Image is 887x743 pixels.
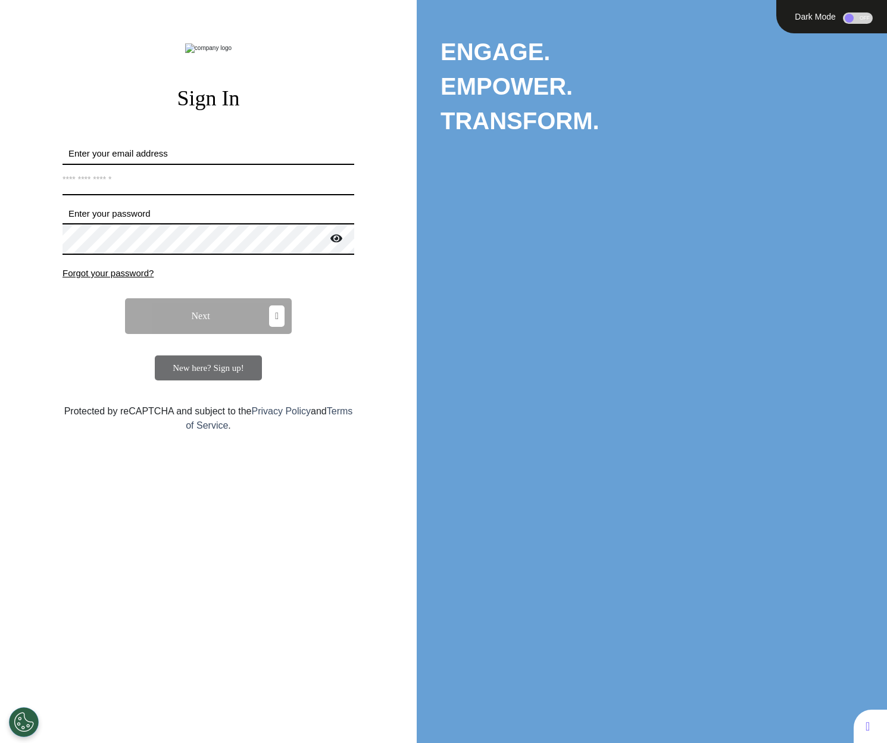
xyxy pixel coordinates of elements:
span: Forgot your password? [63,268,154,278]
button: Open Preferences [9,707,39,737]
h2: Sign In [63,86,354,111]
div: ENGAGE. [441,35,887,69]
div: Protected by reCAPTCHA and subject to the and . [63,404,354,433]
label: Enter your password [63,207,354,221]
div: Dark Mode [791,13,840,21]
label: Enter your email address [63,147,354,161]
img: company logo [185,43,232,53]
a: Privacy Policy [251,406,311,416]
span: New here? Sign up! [173,363,244,373]
div: EMPOWER. [441,69,887,104]
div: OFF [843,13,873,24]
div: TRANSFORM. [441,104,887,138]
span: Next [192,311,210,321]
button: Next [125,298,292,334]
